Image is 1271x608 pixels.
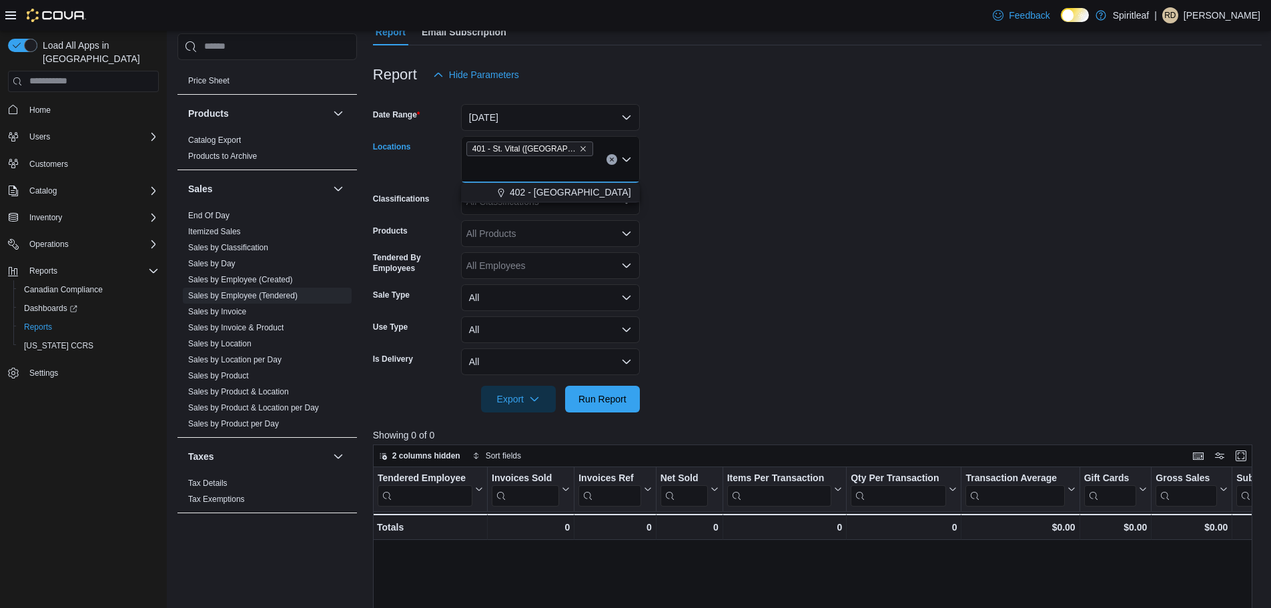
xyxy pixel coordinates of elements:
[565,386,640,412] button: Run Report
[1190,448,1206,464] button: Keyboard shortcuts
[510,186,737,199] span: 402 - [GEOGRAPHIC_DATA] ([GEOGRAPHIC_DATA])
[24,183,159,199] span: Catalog
[19,282,159,298] span: Canadian Compliance
[188,242,268,253] span: Sales by Classification
[461,348,640,375] button: All
[660,472,718,506] button: Net Sold
[188,338,252,349] span: Sales by Location
[188,355,282,364] a: Sales by Location per Day
[37,39,159,65] span: Load All Apps in [GEOGRAPHIC_DATA]
[24,129,159,145] span: Users
[1156,519,1228,535] div: $0.00
[1184,7,1260,23] p: [PERSON_NAME]
[24,322,52,332] span: Reports
[851,472,946,506] div: Qty Per Transaction
[377,519,483,535] div: Totals
[492,472,559,485] div: Invoices Sold
[378,472,472,485] div: Tendered Employee
[621,260,632,271] button: Open list of options
[188,291,298,300] a: Sales by Employee (Tendered)
[492,519,570,535] div: 0
[3,154,164,174] button: Customers
[727,519,842,535] div: 0
[188,307,246,316] a: Sales by Invoice
[660,472,707,506] div: Net Sold
[373,226,408,236] label: Products
[1113,7,1149,23] p: Spiritleaf
[467,448,526,464] button: Sort fields
[188,135,241,145] span: Catalog Export
[19,300,159,316] span: Dashboards
[578,472,641,506] div: Invoices Ref
[188,227,241,236] a: Itemized Sales
[24,364,159,381] span: Settings
[330,181,346,197] button: Sales
[373,252,456,274] label: Tendered By Employees
[1084,472,1147,506] button: Gift Cards
[188,478,228,489] span: Tax Details
[373,428,1262,442] p: Showing 0 of 0
[3,100,164,119] button: Home
[330,105,346,121] button: Products
[19,338,99,354] a: [US_STATE] CCRS
[373,354,413,364] label: Is Delivery
[188,226,241,237] span: Itemized Sales
[727,472,831,506] div: Items Per Transaction
[188,151,257,161] a: Products to Archive
[19,282,108,298] a: Canadian Compliance
[851,472,957,506] button: Qty Per Transaction
[29,105,51,115] span: Home
[188,450,328,463] button: Taxes
[188,76,230,85] a: Price Sheet
[492,472,570,506] button: Invoices Sold
[188,386,289,397] span: Sales by Product & Location
[461,104,640,131] button: [DATE]
[188,75,230,86] span: Price Sheet
[188,182,328,196] button: Sales
[188,354,282,365] span: Sales by Location per Day
[461,183,640,202] button: 402 - [GEOGRAPHIC_DATA] ([GEOGRAPHIC_DATA])
[19,319,159,335] span: Reports
[188,371,249,380] a: Sales by Product
[330,46,346,62] button: Pricing
[188,258,236,269] span: Sales by Day
[29,186,57,196] span: Catalog
[373,290,410,300] label: Sale Type
[373,141,411,152] label: Locations
[378,472,472,506] div: Tendered Employee
[606,154,617,165] button: Clear input
[660,472,707,485] div: Net Sold
[29,131,50,142] span: Users
[188,182,213,196] h3: Sales
[188,274,293,285] span: Sales by Employee (Created)
[188,306,246,317] span: Sales by Invoice
[1162,7,1178,23] div: Ravi D
[1156,472,1217,485] div: Gross Sales
[177,73,357,94] div: Pricing
[965,519,1075,535] div: $0.00
[24,236,159,252] span: Operations
[486,450,521,461] span: Sort fields
[29,159,68,170] span: Customers
[965,472,1075,506] button: Transaction Average
[24,303,77,314] span: Dashboards
[188,259,236,268] a: Sales by Day
[1233,448,1249,464] button: Enter fullscreen
[1009,9,1049,22] span: Feedback
[24,263,159,279] span: Reports
[1156,472,1228,506] button: Gross Sales
[24,210,159,226] span: Inventory
[24,236,74,252] button: Operations
[472,142,576,156] span: 401 - St. Vital ([GEOGRAPHIC_DATA])
[422,19,506,45] span: Email Subscription
[188,339,252,348] a: Sales by Location
[449,68,519,81] span: Hide Parameters
[188,403,319,412] a: Sales by Product & Location per Day
[24,101,159,118] span: Home
[1164,7,1176,23] span: RD
[1212,448,1228,464] button: Display options
[3,262,164,280] button: Reports
[1061,8,1089,22] input: Dark Mode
